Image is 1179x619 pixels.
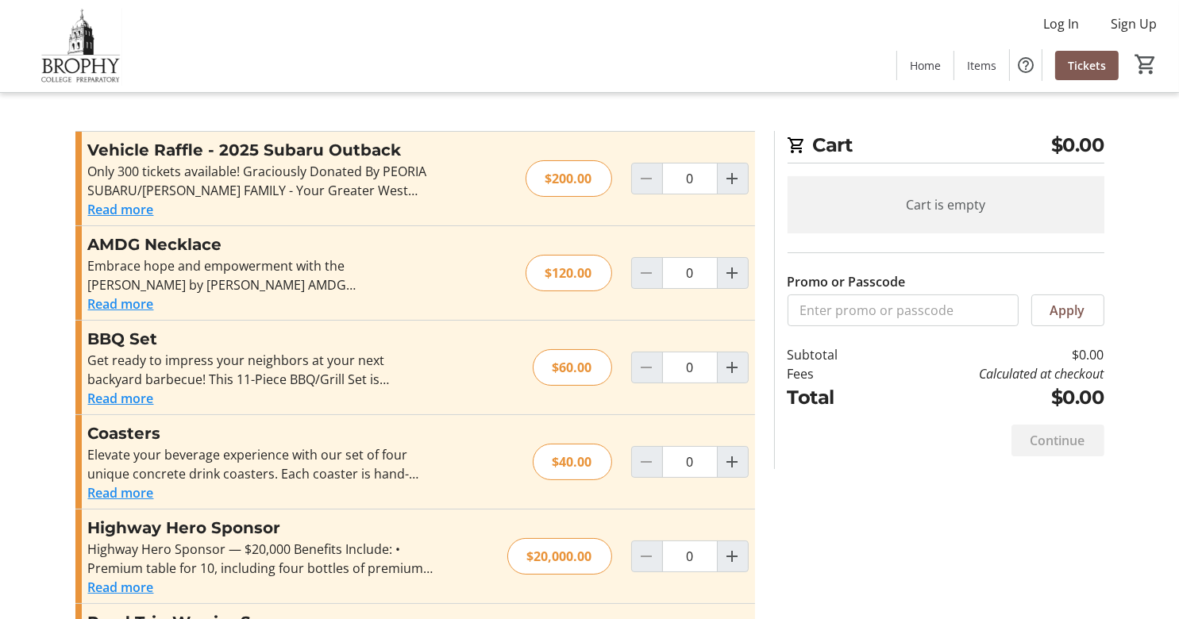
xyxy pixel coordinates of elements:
[1010,49,1042,81] button: Help
[718,163,748,194] button: Increment by one
[88,483,154,502] button: Read more
[788,294,1019,326] input: Enter promo or passcode
[662,163,718,194] input: Vehicle Raffle - 2025 Subaru Outback Quantity
[1055,51,1119,80] a: Tickets
[1131,50,1160,79] button: Cart
[88,200,154,219] button: Read more
[1111,14,1157,33] span: Sign Up
[879,364,1104,383] td: Calculated at checkout
[879,345,1104,364] td: $0.00
[718,541,748,571] button: Increment by one
[718,447,748,477] button: Increment by one
[788,345,880,364] td: Subtotal
[662,352,718,383] input: BBQ Set Quantity
[507,538,612,575] div: $20,000.00
[788,364,880,383] td: Fees
[1031,11,1092,37] button: Log In
[879,383,1104,412] td: $0.00
[88,516,435,540] h3: Highway Hero Sponsor
[1098,11,1169,37] button: Sign Up
[788,131,1104,163] h2: Cart
[967,57,996,74] span: Items
[1043,14,1079,33] span: Log In
[718,258,748,288] button: Increment by one
[88,162,435,200] div: Only 300 tickets available! Graciously Donated By PEORIA SUBARU/[PERSON_NAME] FAMILY - Your Great...
[788,176,1104,233] div: Cart is empty
[910,57,941,74] span: Home
[1068,57,1106,74] span: Tickets
[533,349,612,386] div: $60.00
[88,138,435,162] h3: Vehicle Raffle - 2025 Subaru Outback
[88,233,435,256] h3: AMDG Necklace
[1051,131,1104,160] span: $0.00
[88,540,435,578] div: Highway Hero Sponsor — $20,000 Benefits Include: • Premium table for 10, including four bottles o...
[533,444,612,480] div: $40.00
[88,389,154,408] button: Read more
[662,257,718,289] input: AMDG Necklace Quantity
[1031,294,1104,326] button: Apply
[88,294,154,313] button: Read more
[88,327,435,351] h3: BBQ Set
[718,352,748,383] button: Increment by one
[88,578,154,597] button: Read more
[88,445,435,483] div: Elevate your beverage experience with our set of four unique concrete drink coasters. Each coaste...
[954,51,1009,80] a: Items
[788,272,906,291] label: Promo or Passcode
[1050,301,1085,320] span: Apply
[788,383,880,412] td: Total
[88,351,435,389] div: Get ready to impress your neighbors at your next backyard barbecue! This 11-Piece BBQ/Grill Set i...
[10,6,151,86] img: Brophy College Preparatory 's Logo
[897,51,954,80] a: Home
[662,446,718,478] input: Coasters Quantity
[526,255,612,291] div: $120.00
[662,540,718,572] input: Highway Hero Sponsor Quantity
[88,421,435,445] h3: Coasters
[88,256,435,294] div: Embrace hope and empowerment with the [PERSON_NAME] by [PERSON_NAME] AMDG [PERSON_NAME] necklace,...
[526,160,612,197] div: $200.00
